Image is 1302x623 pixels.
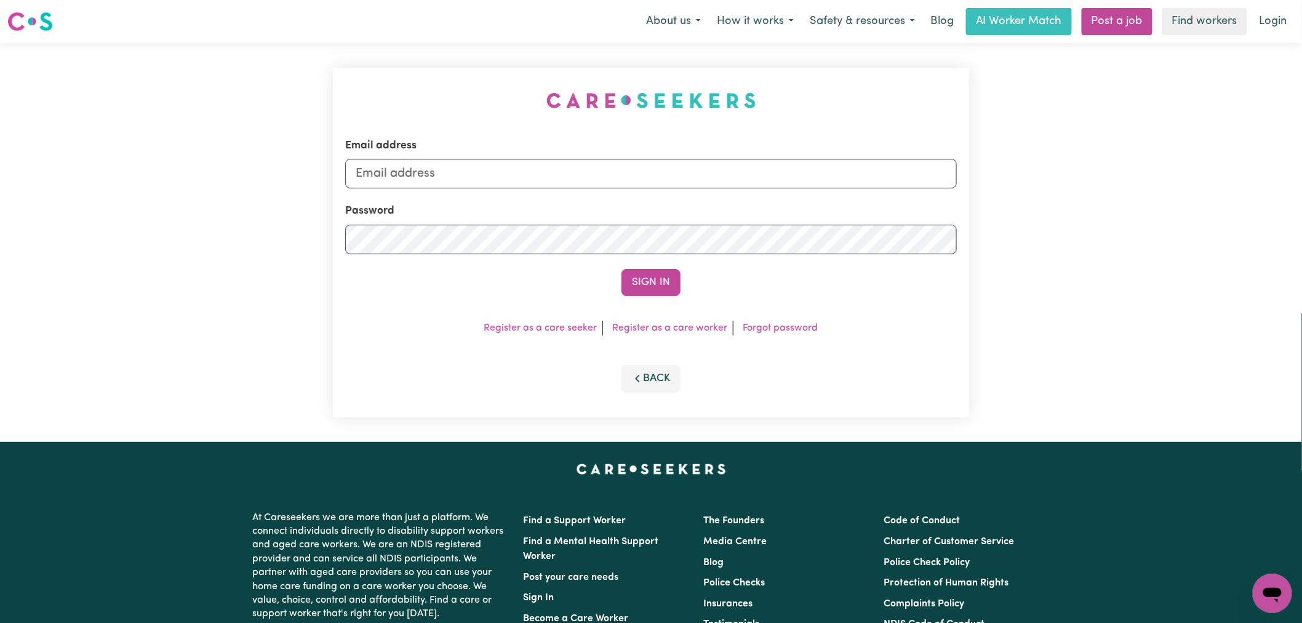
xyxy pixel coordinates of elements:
[709,9,802,34] button: How it works
[1252,8,1295,35] a: Login
[743,323,818,333] a: Forgot password
[523,593,554,603] a: Sign In
[345,138,417,154] label: Email address
[884,516,961,526] a: Code of Conduct
[613,323,728,333] a: Register as a care worker
[802,9,923,34] button: Safety & resources
[621,269,681,296] button: Sign In
[638,9,709,34] button: About us
[966,8,1072,35] a: AI Worker Match
[884,578,1009,588] a: Protection of Human Rights
[577,464,726,474] a: Careseekers home page
[884,558,970,568] a: Police Check Policy
[523,573,618,582] a: Post your care needs
[703,537,767,547] a: Media Centre
[345,203,394,219] label: Password
[621,365,681,392] button: Back
[884,537,1015,547] a: Charter of Customer Service
[345,159,957,188] input: Email address
[7,10,53,33] img: Careseekers logo
[1082,8,1152,35] a: Post a job
[7,7,53,36] a: Careseekers logo
[484,323,597,333] a: Register as a care seeker
[523,537,658,561] a: Find a Mental Health Support Worker
[703,599,753,609] a: Insurances
[523,516,626,526] a: Find a Support Worker
[923,8,961,35] a: Blog
[703,516,764,526] a: The Founders
[703,558,724,568] a: Blog
[884,599,965,609] a: Complaints Policy
[703,578,765,588] a: Police Checks
[1162,8,1247,35] a: Find workers
[1253,574,1292,613] iframe: Button to launch messaging window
